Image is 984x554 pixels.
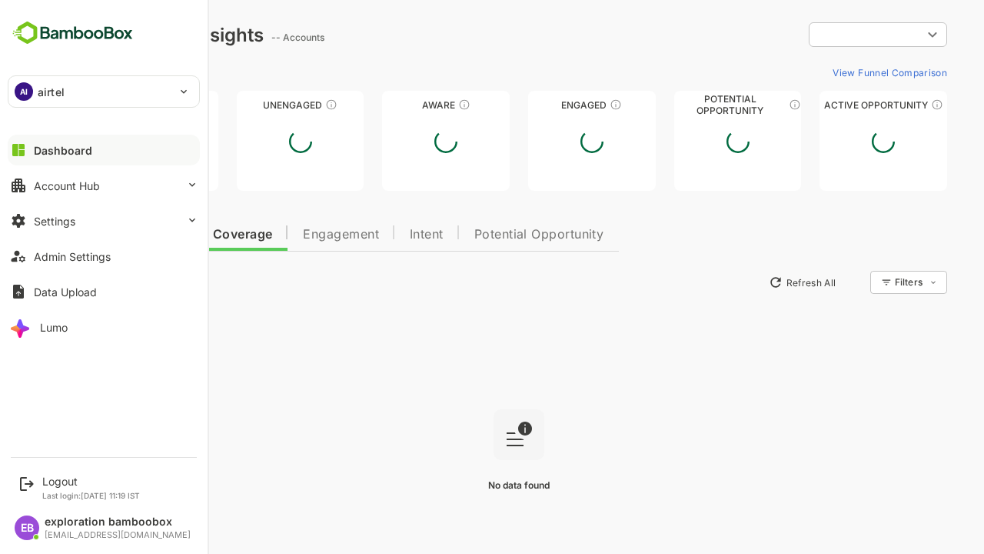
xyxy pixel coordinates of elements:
[8,135,200,165] button: Dashboard
[708,270,789,295] button: Refresh All
[421,229,550,241] span: Potential Opportunity
[37,24,210,46] div: Dashboard Insights
[766,99,893,111] div: Active Opportunity
[125,98,138,111] div: These accounts have not been engaged with for a defined time period
[40,321,68,334] div: Lumo
[328,99,456,111] div: Aware
[735,98,747,111] div: These accounts are MQAs and can be passed on to Inside Sales
[8,18,138,48] img: BambooboxFullLogoMark.5f36c76dfaba33ec1ec1367b70bb1252.svg
[773,60,893,85] button: View Funnel Comparison
[15,82,33,101] div: AI
[249,229,325,241] span: Engagement
[356,229,390,241] span: Intent
[755,21,893,48] div: ​
[8,312,200,342] button: Lumo
[8,205,200,236] button: Settings
[45,530,191,540] div: [EMAIL_ADDRESS][DOMAIN_NAME]
[183,99,311,111] div: Unengaged
[34,144,92,157] div: Dashboard
[271,98,284,111] div: These accounts have not shown enough engagement and need nurturing
[877,98,889,111] div: These accounts have open opportunities which might be at any of the Sales Stages
[34,215,75,228] div: Settings
[45,516,191,529] div: exploration bamboobox
[42,475,140,488] div: Logout
[434,479,496,491] span: No data found
[556,98,568,111] div: These accounts are warm, further nurturing would qualify them to MQAs
[38,84,65,100] p: airtel
[620,99,748,111] div: Potential Opportunity
[8,276,200,307] button: Data Upload
[52,229,218,241] span: Data Quality and Coverage
[34,285,97,299] div: Data Upload
[839,269,893,296] div: Filters
[841,276,869,288] div: Filters
[8,170,200,201] button: Account Hub
[37,99,165,111] div: Unreached
[218,32,275,43] ag: -- Accounts
[34,179,100,192] div: Account Hub
[34,250,111,263] div: Admin Settings
[404,98,417,111] div: These accounts have just entered the buying cycle and need further nurturing
[37,269,149,296] button: New Insights
[8,76,199,107] div: AIairtel
[474,99,602,111] div: Engaged
[15,516,39,540] div: EB
[8,241,200,272] button: Admin Settings
[42,491,140,500] p: Last login: [DATE] 11:19 IST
